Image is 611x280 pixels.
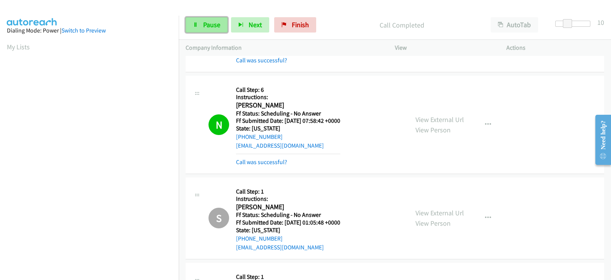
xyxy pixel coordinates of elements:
[236,110,340,117] h5: Ff Status: Scheduling - No Answer
[597,17,604,28] div: 10
[236,86,340,94] h5: Call Step: 6
[7,26,172,35] div: Dialing Mode: Power |
[236,125,340,132] h5: State: [US_STATE]
[209,114,229,135] h1: N
[236,226,340,234] h5: State: [US_STATE]
[327,20,477,30] p: Call Completed
[415,115,464,124] a: View External Url
[231,17,269,33] button: Next
[274,17,316,33] a: Finish
[209,208,229,228] div: The call has been skipped
[236,203,340,212] h2: [PERSON_NAME]
[236,142,324,149] a: [EMAIL_ADDRESS][DOMAIN_NAME]
[491,17,538,33] button: AutoTab
[249,20,262,29] span: Next
[236,93,340,101] h5: Instructions:
[292,20,309,29] span: Finish
[415,208,464,217] a: View External Url
[589,109,611,170] iframe: Resource Center
[236,188,340,195] h5: Call Step: 1
[236,117,340,125] h5: Ff Submitted Date: [DATE] 07:58:42 +0000
[186,43,381,52] p: Company Information
[236,133,283,140] a: [PHONE_NUMBER]
[236,195,340,203] h5: Instructions:
[506,43,604,52] p: Actions
[415,219,451,228] a: View Person
[61,27,106,34] a: Switch to Preview
[236,219,340,226] h5: Ff Submitted Date: [DATE] 01:05:48 +0000
[236,235,283,242] a: [PHONE_NUMBER]
[236,244,324,251] a: [EMAIL_ADDRESS][DOMAIN_NAME]
[236,57,287,64] a: Call was successful?
[7,42,30,51] a: My Lists
[209,208,229,228] h1: S
[236,158,287,166] a: Call was successful?
[395,43,493,52] p: View
[203,20,220,29] span: Pause
[236,101,340,110] h2: [PERSON_NAME]
[415,125,451,134] a: View Person
[236,211,340,219] h5: Ff Status: Scheduling - No Answer
[186,17,228,33] a: Pause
